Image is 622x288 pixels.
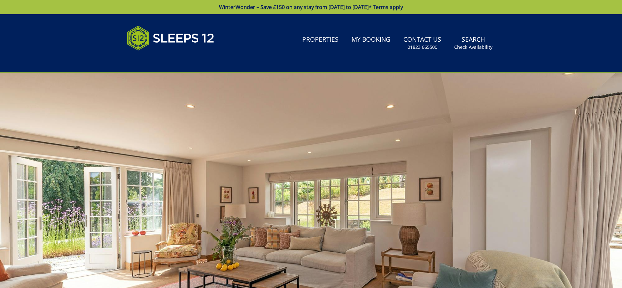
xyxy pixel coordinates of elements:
[300,33,341,47] a: Properties
[401,33,444,54] a: Contact Us01823 665500
[454,44,492,50] small: Check Availability
[124,58,192,64] iframe: Customer reviews powered by Trustpilot
[349,33,393,47] a: My Booking
[127,22,214,54] img: Sleeps 12
[408,44,437,50] small: 01823 665500
[452,33,495,54] a: SearchCheck Availability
